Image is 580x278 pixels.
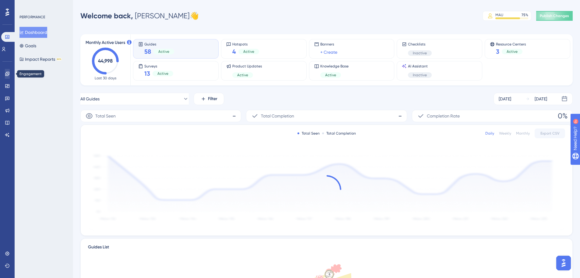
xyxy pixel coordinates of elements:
span: 0% [558,111,568,121]
span: 58 [144,47,151,56]
div: Total Completion [322,131,356,136]
span: Need Help? [14,2,38,9]
span: All Guides [80,95,100,103]
button: Goals [19,40,36,51]
span: Guides List [88,244,109,255]
button: Dashboard [19,27,47,38]
button: Filter [194,93,224,105]
div: MAU [495,13,503,17]
text: 44,998 [98,58,113,64]
button: All Guides [80,93,189,105]
span: Active [325,73,336,78]
div: PERFORMANCE [19,15,45,20]
span: Completion Rate [427,112,460,120]
span: Product Updates [232,64,262,69]
span: 4 [232,47,236,56]
button: Impact ReportsBETA [19,54,62,65]
iframe: UserGuiding AI Assistant Launcher [554,254,573,272]
div: Daily [485,131,494,136]
span: Banners [320,42,337,47]
div: 75 % [522,13,528,17]
span: AI Assistant [408,64,432,69]
div: BETA [56,58,62,61]
span: Total Seen [95,112,116,120]
span: - [398,111,402,121]
span: Checklists [408,42,432,47]
span: 13 [144,69,150,78]
span: Resource Centers [496,42,526,46]
span: Welcome back, [80,11,133,20]
div: Monthly [516,131,530,136]
button: Publish Changes [536,11,573,21]
span: Guides [144,42,174,46]
div: [DATE] [499,95,511,103]
div: [DATE] [535,95,547,103]
span: Surveys [144,64,173,68]
button: Export CSV [535,128,565,138]
span: Last 30 days [95,76,116,81]
span: Inactive [413,73,427,78]
span: Active [243,49,254,54]
span: Filter [208,95,217,103]
span: Inactive [413,51,427,56]
span: - [232,111,236,121]
span: Export CSV [540,131,560,136]
div: Weekly [499,131,511,136]
a: + Create [320,49,337,56]
span: Knowledge Base [320,64,349,69]
span: Hotspots [232,42,259,46]
span: 3 [496,47,499,56]
span: Active [507,49,518,54]
span: Monthly Active Users [86,39,125,46]
span: Active [157,71,168,76]
span: Total Completion [261,112,294,120]
span: Active [237,73,248,78]
div: 9+ [41,3,45,8]
div: [PERSON_NAME] 👋 [80,11,199,21]
span: Active [158,49,169,54]
div: Total Seen [297,131,320,136]
span: Publish Changes [540,13,569,18]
